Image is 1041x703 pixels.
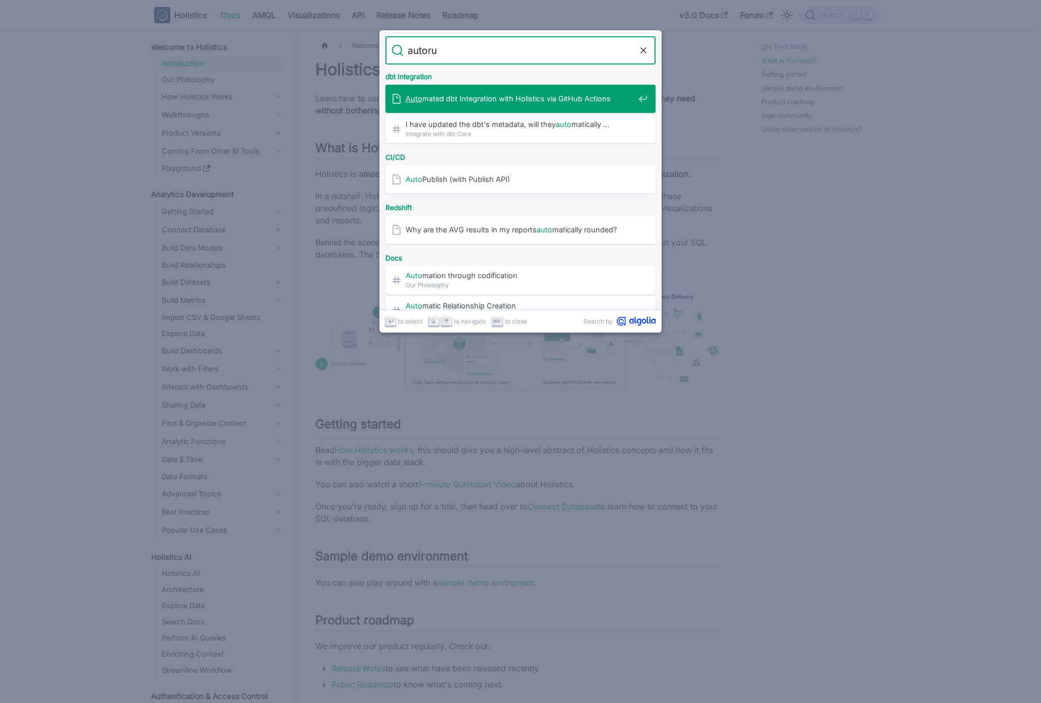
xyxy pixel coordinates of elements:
button: Clear the query [637,44,649,56]
span: Our Philosophy [406,280,634,290]
span: matic Relationship Creation​ [406,301,634,310]
span: to select [398,316,422,326]
svg: Arrow down [430,317,437,325]
a: Automatic Relationship Creation​Build Relationships [385,296,656,325]
a: I have updated the dbt's metadata, will theyautomatically …Integrate with dbt Core [385,115,656,143]
a: Search byAlgolia [583,316,656,326]
input: Search docs [404,36,637,65]
mark: auto [556,120,571,129]
div: Redshift [383,196,658,216]
div: Docs [383,246,658,266]
mark: Auto [406,94,422,103]
span: Search by [583,316,613,326]
a: Automated dbt Integration with Holistics via GitHub Actions [385,85,656,113]
mark: Auto [406,271,422,280]
mark: Auto [406,301,422,310]
span: Why are the AVG results in my reports matically rounded? [406,225,634,234]
mark: auto [537,225,552,234]
mark: Auto [406,175,422,183]
svg: Escape key [493,317,501,325]
a: Automation through codification​Our Philosophy [385,266,656,294]
span: to close [505,316,527,326]
span: mation through codification​ [406,271,634,280]
span: I have updated the dbt's metadata, will they matically … [406,119,634,129]
div: dbt Integration [383,65,658,85]
svg: Arrow up [443,317,450,325]
span: Publish (with Publish API) [406,174,634,184]
svg: Enter key [387,317,395,325]
svg: Algolia [617,316,656,326]
div: CI/CD [383,145,658,165]
a: AutoPublish (with Publish API) [385,165,656,194]
span: mated dbt Integration with Holistics via GitHub Actions [406,94,634,103]
span: to navigate [454,316,486,326]
a: Why are the AVG results in my reportsautomatically rounded? [385,216,656,244]
span: Integrate with dbt Core [406,129,634,139]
